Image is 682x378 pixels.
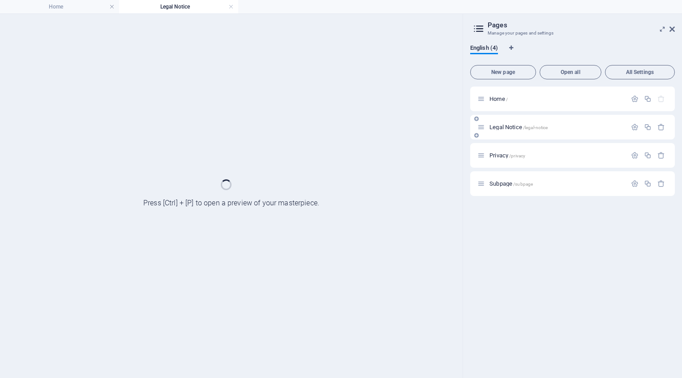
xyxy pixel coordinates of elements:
div: Duplicate [644,123,652,131]
span: Legal Notice [489,124,548,130]
div: The startpage cannot be deleted [657,95,665,103]
div: Settings [631,95,639,103]
h3: Manage your pages and settings [488,29,657,37]
span: English (4) [470,43,498,55]
span: /subpage [513,182,533,187]
span: New page [474,70,532,75]
h2: Pages [488,21,675,29]
span: Click to open page [489,152,525,159]
button: Open all [540,65,601,79]
span: / [506,97,508,102]
div: Duplicate [644,95,652,103]
div: Settings [631,152,639,159]
div: Remove [657,152,665,159]
div: Settings [631,123,639,131]
div: Settings [631,180,639,187]
div: Duplicate [644,152,652,159]
span: Click to open page [489,96,508,102]
span: All Settings [609,70,671,75]
span: Open all [544,70,597,75]
div: Remove [657,180,665,187]
div: Home/ [487,96,626,102]
div: Privacy/privacy [487,152,626,158]
div: Legal Notice/legal-notice [487,124,626,130]
button: New page [470,65,536,79]
div: Remove [657,123,665,131]
h4: Legal Notice [119,2,238,12]
div: Language Tabs [470,44,675,61]
span: /privacy [509,153,525,158]
div: Duplicate [644,180,652,187]
button: All Settings [605,65,675,79]
span: /legal-notice [523,125,548,130]
div: Subpage/subpage [487,181,626,187]
span: Click to open page [489,180,533,187]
